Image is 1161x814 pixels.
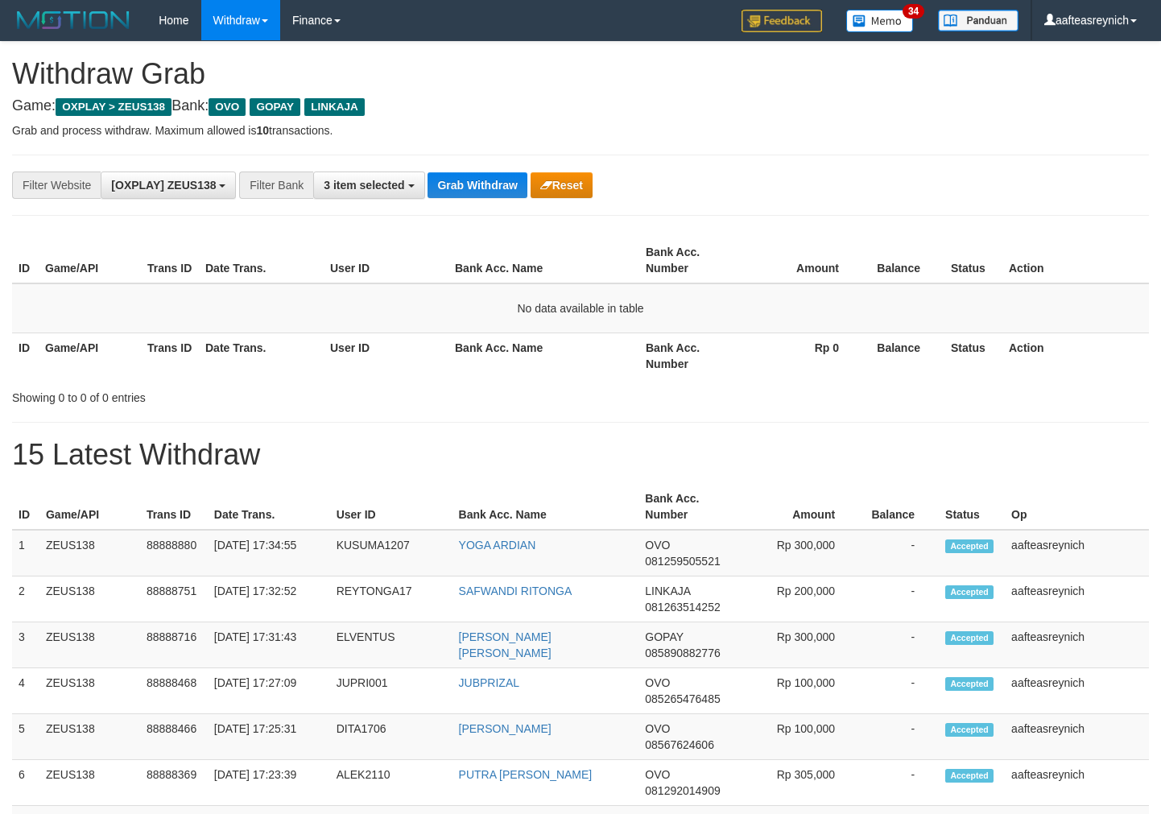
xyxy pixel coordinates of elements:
strong: 10 [256,124,269,137]
td: 4 [12,668,39,714]
h1: 15 Latest Withdraw [12,439,1149,471]
button: [OXPLAY] ZEUS138 [101,171,236,199]
td: ZEUS138 [39,760,140,806]
th: Bank Acc. Name [448,333,639,378]
span: [OXPLAY] ZEUS138 [111,179,216,192]
img: Feedback.jpg [742,10,822,32]
th: Trans ID [140,484,208,530]
th: User ID [324,333,448,378]
td: [DATE] 17:31:43 [208,622,330,668]
span: OVO [645,539,670,552]
td: Rp 300,000 [740,530,859,576]
th: Date Trans. [199,238,324,283]
td: aafteasreynich [1005,668,1149,714]
th: Bank Acc. Number [639,238,742,283]
td: [DATE] 17:27:09 [208,668,330,714]
th: Trans ID [141,333,199,378]
td: Rp 300,000 [740,622,859,668]
td: - [859,622,939,668]
td: Rp 305,000 [740,760,859,806]
img: Button%20Memo.svg [846,10,914,32]
button: 3 item selected [313,171,424,199]
td: 6 [12,760,39,806]
th: User ID [330,484,452,530]
td: aafteasreynich [1005,576,1149,622]
th: ID [12,238,39,283]
td: ZEUS138 [39,668,140,714]
th: Status [939,484,1005,530]
a: JUBPRIZAL [459,676,519,689]
td: aafteasreynich [1005,622,1149,668]
th: Bank Acc. Name [448,238,639,283]
th: Game/API [39,238,141,283]
span: GOPAY [250,98,300,116]
img: panduan.png [938,10,1018,31]
td: ZEUS138 [39,714,140,760]
td: ZEUS138 [39,576,140,622]
th: Date Trans. [208,484,330,530]
td: - [859,576,939,622]
th: Bank Acc. Number [639,333,742,378]
td: [DATE] 17:34:55 [208,530,330,576]
td: 88888468 [140,668,208,714]
td: Rp 200,000 [740,576,859,622]
span: Accepted [945,539,994,553]
span: Copy 085265476485 to clipboard [645,692,720,705]
th: Bank Acc. Name [452,484,639,530]
a: SAFWANDI RITONGA [459,585,572,597]
td: 1 [12,530,39,576]
h4: Game: Bank: [12,98,1149,114]
td: ZEUS138 [39,530,140,576]
p: Grab and process withdraw. Maximum allowed is transactions. [12,122,1149,138]
span: Accepted [945,677,994,691]
th: Date Trans. [199,333,324,378]
span: Copy 081259505521 to clipboard [645,555,720,568]
span: Copy 081292014909 to clipboard [645,784,720,797]
a: [PERSON_NAME] [PERSON_NAME] [459,630,552,659]
th: Amount [740,484,859,530]
td: - [859,530,939,576]
span: 3 item selected [324,179,404,192]
th: Game/API [39,333,141,378]
span: 34 [903,4,924,19]
td: [DATE] 17:23:39 [208,760,330,806]
td: ALEK2110 [330,760,452,806]
span: OVO [645,722,670,735]
th: ID [12,333,39,378]
th: Rp 0 [742,333,863,378]
th: Action [1002,333,1149,378]
th: Action [1002,238,1149,283]
span: Copy 085890882776 to clipboard [645,647,720,659]
span: Copy 081263514252 to clipboard [645,601,720,614]
td: 5 [12,714,39,760]
td: [DATE] 17:25:31 [208,714,330,760]
th: Bank Acc. Number [638,484,740,530]
span: Copy 08567624606 to clipboard [645,738,714,751]
td: aafteasreynich [1005,530,1149,576]
button: Grab Withdraw [428,172,527,198]
span: LINKAJA [304,98,365,116]
div: Filter Bank [239,171,313,199]
td: ZEUS138 [39,622,140,668]
td: DITA1706 [330,714,452,760]
a: PUTRA [PERSON_NAME] [459,768,593,781]
th: Balance [863,238,944,283]
th: Balance [863,333,944,378]
button: Reset [531,172,593,198]
span: GOPAY [645,630,683,643]
div: Showing 0 to 0 of 0 entries [12,383,472,406]
td: [DATE] 17:32:52 [208,576,330,622]
span: LINKAJA [645,585,690,597]
th: Game/API [39,484,140,530]
th: User ID [324,238,448,283]
td: - [859,760,939,806]
td: JUPRI001 [330,668,452,714]
div: Filter Website [12,171,101,199]
td: 88888369 [140,760,208,806]
a: YOGA ARDIAN [459,539,536,552]
td: Rp 100,000 [740,668,859,714]
span: Accepted [945,723,994,737]
span: OXPLAY > ZEUS138 [56,98,171,116]
td: KUSUMA1207 [330,530,452,576]
span: OVO [645,768,670,781]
